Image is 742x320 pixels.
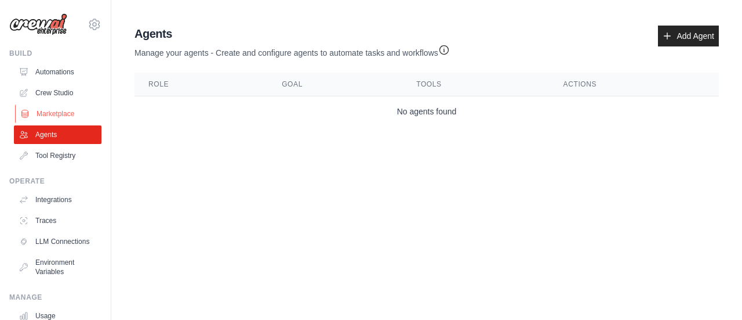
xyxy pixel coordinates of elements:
a: Integrations [14,190,101,209]
a: Tool Registry [14,146,101,165]
h2: Agents [134,26,450,42]
th: Goal [268,73,402,96]
div: Operate [9,177,101,186]
a: Automations [14,63,101,81]
a: Marketplace [15,105,103,123]
a: Traces [14,211,101,230]
th: Actions [550,73,719,96]
div: Build [9,49,101,58]
th: Role [134,73,268,96]
a: Crew Studio [14,84,101,102]
img: Logo [9,13,67,35]
th: Tools [402,73,549,96]
a: Environment Variables [14,253,101,281]
td: No agents found [134,96,719,127]
div: Manage [9,293,101,302]
a: Agents [14,125,101,144]
a: Add Agent [658,26,719,46]
a: LLM Connections [14,232,101,251]
p: Manage your agents - Create and configure agents to automate tasks and workflows [134,42,450,59]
